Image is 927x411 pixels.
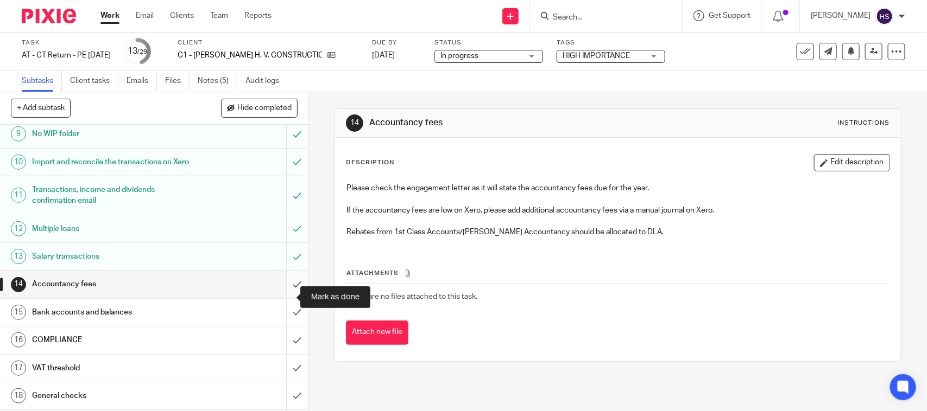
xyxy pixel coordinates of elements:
[100,10,119,21] a: Work
[22,70,62,92] a: Subtasks
[11,221,26,236] div: 12
[440,52,478,60] span: In progress
[22,9,76,23] img: Pixie
[11,188,26,203] div: 11
[563,52,630,60] span: HIGH IMPORTANCE
[198,70,237,92] a: Notes (5)
[11,155,26,170] div: 10
[434,38,543,47] label: Status
[346,293,477,300] span: There are no files attached to this task.
[237,104,292,113] span: Hide completed
[165,70,190,92] a: Files
[32,304,194,320] h1: Bank accounts and balances
[221,99,298,117] button: Hide completed
[32,182,194,209] h1: Transactions, income and dividends confirmation email
[346,320,408,345] button: Attach new file
[11,126,26,142] div: 9
[838,119,890,127] div: Instructions
[32,360,194,376] h1: VAT threshold
[11,305,26,320] div: 15
[32,332,194,348] h1: COMPLIANCE
[136,10,154,21] a: Email
[22,50,111,61] div: AT - CT Return - PE 31-03-2025
[11,332,26,348] div: 16
[346,183,889,194] p: Please check the engagement letter as it will state the accountancy fees due for the year.
[709,12,751,20] span: Get Support
[178,38,358,47] label: Client
[32,126,194,142] h1: No WIP folder
[11,361,26,376] div: 17
[22,50,111,61] div: AT - CT Return - PE [DATE]
[11,388,26,403] div: 18
[137,49,147,55] small: /29
[32,221,194,237] h1: Multiple loans
[811,10,871,21] p: [PERSON_NAME]
[557,38,665,47] label: Tags
[244,10,272,21] a: Reports
[372,52,395,59] span: [DATE]
[128,45,147,57] div: 13
[814,154,890,171] button: Edit description
[11,99,71,117] button: + Add subtask
[346,205,889,216] p: If the accountancy fees are low on Xero, please add additional accountancy fees via a manual jour...
[346,158,394,167] p: Description
[346,114,363,132] div: 14
[11,277,26,292] div: 14
[552,13,649,23] input: Search
[32,154,194,170] h1: Import and reconcile the transactions on Xero
[876,8,893,25] img: svg%3E
[369,117,641,129] h1: Accountancy fees
[245,70,287,92] a: Audit logs
[346,270,399,276] span: Attachments
[70,70,118,92] a: Client tasks
[346,227,889,237] p: Rebates from 1st Class Accounts/[PERSON_NAME] Accountancy should be allocated to DLA.
[11,249,26,264] div: 13
[32,248,194,265] h1: Salary transactions
[178,50,322,61] p: C1 - [PERSON_NAME] H. V. CONSTRUCTION LTD
[22,38,111,47] label: Task
[32,276,194,292] h1: Accountancy fees
[170,10,194,21] a: Clients
[127,70,157,92] a: Emails
[32,388,194,404] h1: General checks
[372,38,421,47] label: Due by
[210,10,228,21] a: Team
